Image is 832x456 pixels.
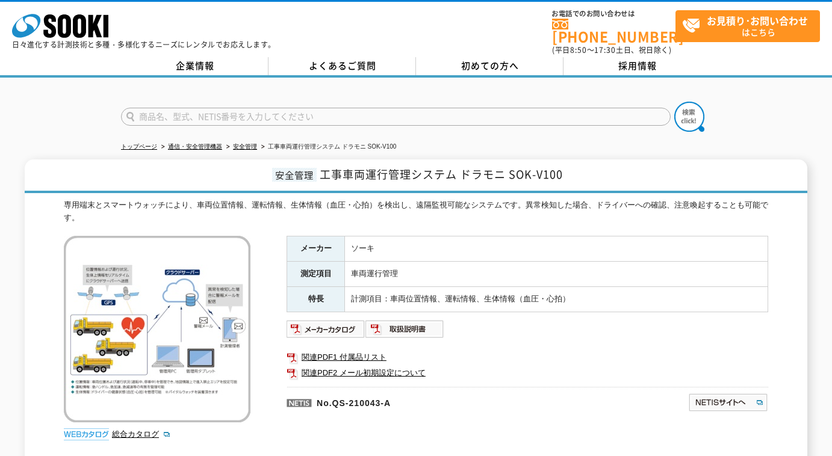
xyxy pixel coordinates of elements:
[121,143,157,150] a: トップページ
[287,387,572,416] p: No.QS-210043-A
[365,327,444,336] a: 取扱説明書
[674,102,704,132] img: btn_search.png
[345,287,768,312] td: 計測項目：車両位置情報、運転情報、生体情報（血圧・心拍）
[287,327,365,336] a: メーカーカタログ
[168,143,222,150] a: 通信・安全管理機器
[64,236,250,422] img: 工事車両運行管理システム ドラモニ SOK-V100
[416,57,563,75] a: 初めての方へ
[570,45,587,55] span: 8:50
[287,287,345,312] th: 特長
[461,59,519,72] span: 初めての方へ
[682,11,819,41] span: はこちら
[675,10,820,42] a: お見積り･お問い合わせはこちら
[552,45,671,55] span: (平日 ～ 土日、祝日除く)
[269,57,416,75] a: よくあるご質問
[287,350,768,365] a: 関連PDF1 付属品リスト
[272,168,317,182] span: 安全管理
[112,430,171,439] a: 総合カタログ
[287,365,768,381] a: 関連PDF2 メール初期設定について
[365,319,444,339] img: 取扱説明書
[688,393,768,412] img: NETISサイトへ
[233,143,257,150] a: 安全管理
[121,57,269,75] a: 企業情報
[287,319,365,339] img: メーカーカタログ
[345,236,768,262] td: ソーキ
[345,262,768,287] td: 車両運行管理
[64,199,768,224] div: 専用端末とスマートウォッチにより、車両位置情報、運転情報、生体情報（血圧・心拍）を検出し、遠隔監視可能なシステムです。異常検知した場合、ドライバーへの確認、注意喚起することも可能です。
[287,236,345,262] th: メーカー
[594,45,616,55] span: 17:30
[259,141,396,153] li: 工事車両運行管理システム ドラモニ SOK-V100
[121,108,671,126] input: 商品名、型式、NETIS番号を入力してください
[320,166,563,182] span: 工事車両運行管理システム ドラモニ SOK-V100
[64,428,109,440] img: webカタログ
[552,10,675,17] span: お電話でのお問い合わせは
[12,41,276,48] p: 日々進化する計測技術と多種・多様化するニーズにレンタルでお応えします。
[563,57,711,75] a: 採用情報
[707,13,808,28] strong: お見積り･お問い合わせ
[552,19,675,43] a: [PHONE_NUMBER]
[287,262,345,287] th: 測定項目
